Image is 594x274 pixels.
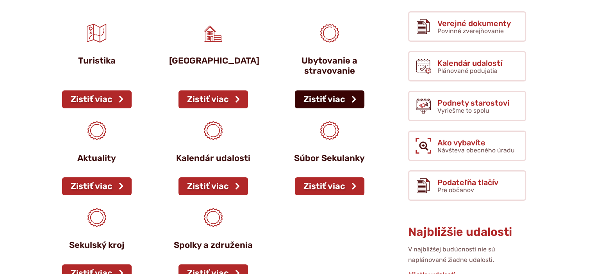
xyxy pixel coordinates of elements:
a: Zistiť viac [178,177,248,195]
a: Kalendár udalostí Plánované podujatia [408,51,526,81]
a: Zistiť viac [295,177,364,195]
p: Sekulský kroj [53,240,141,250]
span: Verejné dokumenty [437,19,511,28]
h3: Najbližšie udalosti [408,226,526,239]
a: Ako vybavíte Návšteva obecného úradu [408,131,526,161]
span: Vyriešme to spolu [437,107,489,114]
span: Plánované podujatia [437,67,498,74]
a: Zistiť viac [178,90,248,108]
p: V najbližšej budúcnosti nie sú naplánované žiadne udalosti. [408,244,526,265]
p: Turistika [53,56,141,66]
p: Spolky a združenia [169,240,257,250]
span: Pre občanov [437,186,474,194]
a: Zistiť viac [295,90,364,108]
p: [GEOGRAPHIC_DATA] [169,56,257,66]
p: Súbor Sekulanky [285,153,374,163]
span: Podnety starostovi [437,99,509,107]
span: Ako vybavíte [437,138,515,147]
span: Podateľňa tlačív [437,178,498,187]
span: Návšteva obecného úradu [437,147,515,154]
a: Zistiť viac [62,177,132,195]
a: Podnety starostovi Vyriešme to spolu [408,91,526,121]
a: Zistiť viac [62,90,132,108]
span: Kalendár udalostí [437,59,502,67]
p: Ubytovanie a stravovanie [285,56,374,76]
a: Podateľňa tlačív Pre občanov [408,170,526,201]
p: Aktuality [53,153,141,163]
span: Povinné zverejňovanie [437,27,504,35]
a: Verejné dokumenty Povinné zverejňovanie [408,11,526,42]
p: Kalendár udalosti [169,153,257,163]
